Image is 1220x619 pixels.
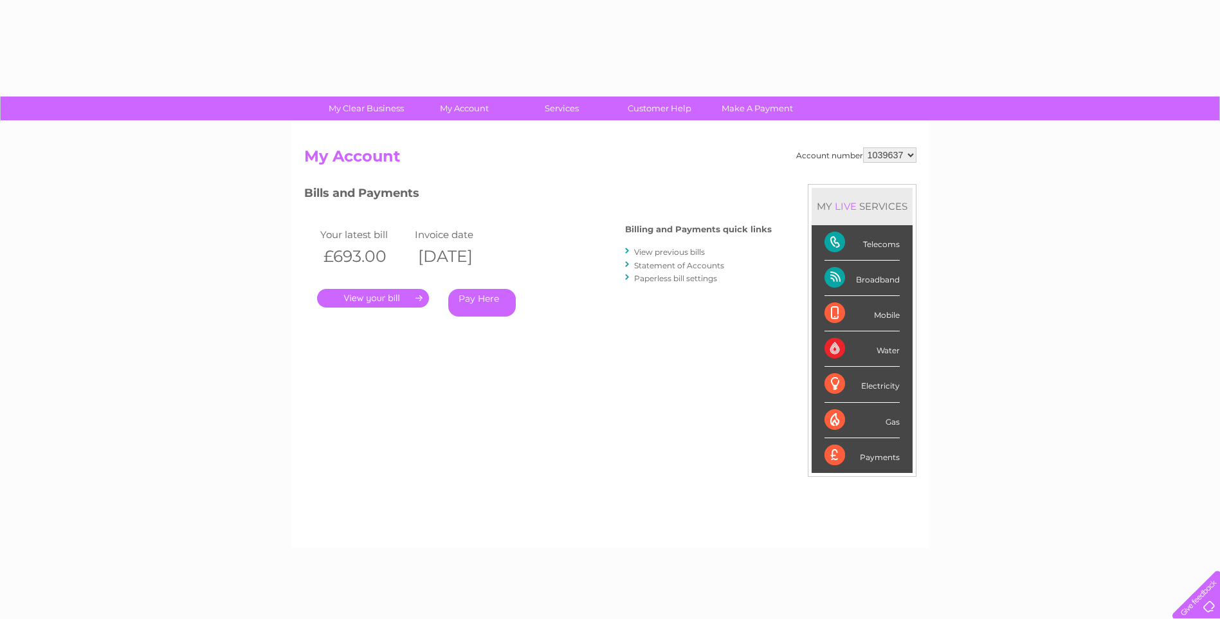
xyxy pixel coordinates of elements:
div: Account number [796,147,916,163]
h2: My Account [304,147,916,172]
a: Statement of Accounts [634,261,724,270]
div: Water [824,331,900,367]
div: Broadband [824,261,900,296]
a: . [317,289,429,308]
a: Customer Help [606,97,713,120]
div: MY SERVICES [812,188,913,225]
div: Gas [824,403,900,438]
th: £693.00 [317,243,412,270]
th: [DATE] [412,243,507,270]
h3: Bills and Payments [304,184,772,207]
a: My Clear Business [313,97,419,120]
div: Electricity [824,367,900,402]
td: Invoice date [412,226,507,243]
td: Your latest bill [317,226,412,243]
a: Pay Here [448,289,516,317]
a: My Account [411,97,517,120]
a: Make A Payment [704,97,810,120]
a: Paperless bill settings [634,273,717,283]
div: Payments [824,438,900,473]
div: LIVE [832,200,859,212]
a: View previous bills [634,247,705,257]
div: Telecoms [824,225,900,261]
h4: Billing and Payments quick links [625,225,772,234]
a: Services [509,97,615,120]
div: Mobile [824,296,900,331]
